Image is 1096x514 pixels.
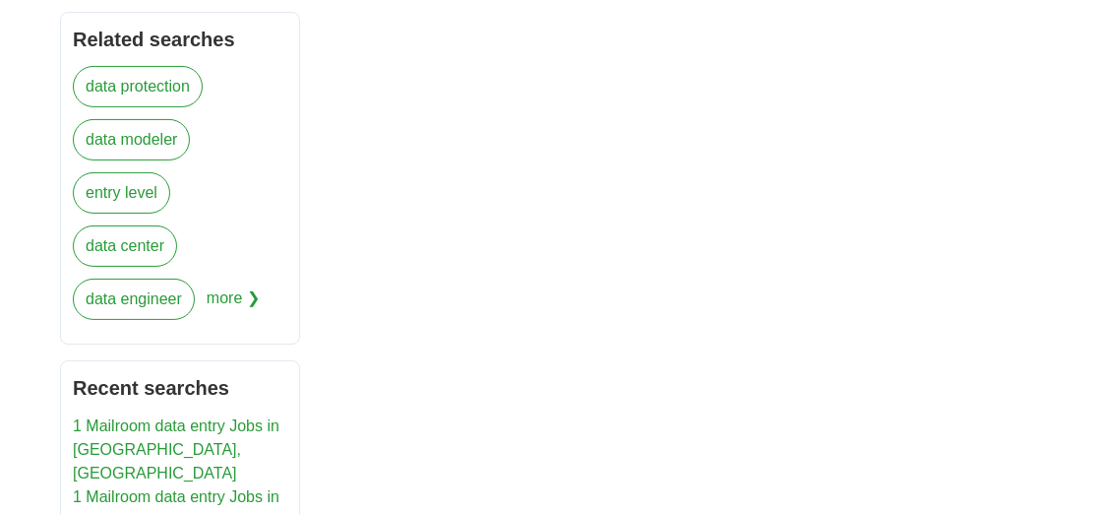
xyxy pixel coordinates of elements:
a: data engineer [73,279,195,320]
h2: Related searches [73,25,287,54]
a: data center [73,225,177,267]
h2: Recent searches [73,373,287,403]
a: entry level [73,172,170,214]
a: data protection [73,66,203,107]
span: more ❯ [207,279,260,332]
a: data modeler [73,119,190,161]
a: 1 Mailroom data entry Jobs in [GEOGRAPHIC_DATA], [GEOGRAPHIC_DATA] [73,418,279,482]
